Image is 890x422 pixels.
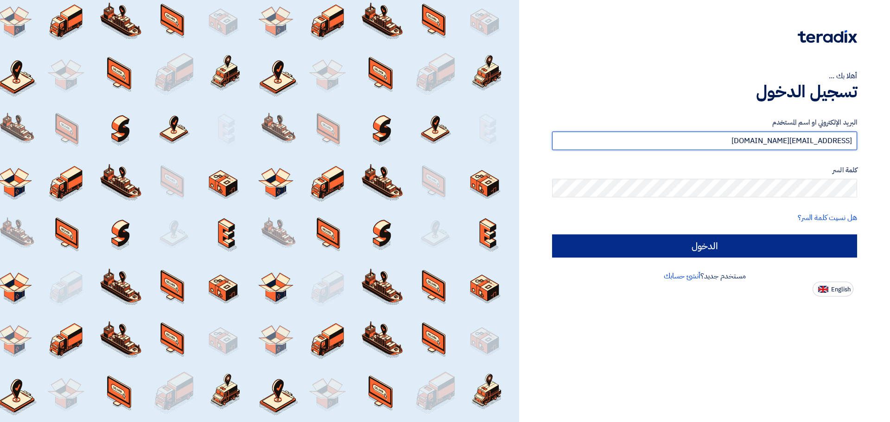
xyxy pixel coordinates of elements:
label: البريد الإلكتروني او اسم المستخدم [552,117,857,128]
img: Teradix logo [798,30,857,43]
a: أنشئ حسابك [664,271,700,282]
input: الدخول [552,234,857,258]
div: مستخدم جديد؟ [552,271,857,282]
span: English [831,286,851,293]
button: English [813,282,853,296]
div: أهلا بك ... [552,70,857,82]
input: أدخل بريد العمل الإلكتروني او اسم المستخدم الخاص بك ... [552,132,857,150]
a: هل نسيت كلمة السر؟ [798,212,857,223]
h1: تسجيل الدخول [552,82,857,102]
label: كلمة السر [552,165,857,176]
img: en-US.png [818,286,828,293]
